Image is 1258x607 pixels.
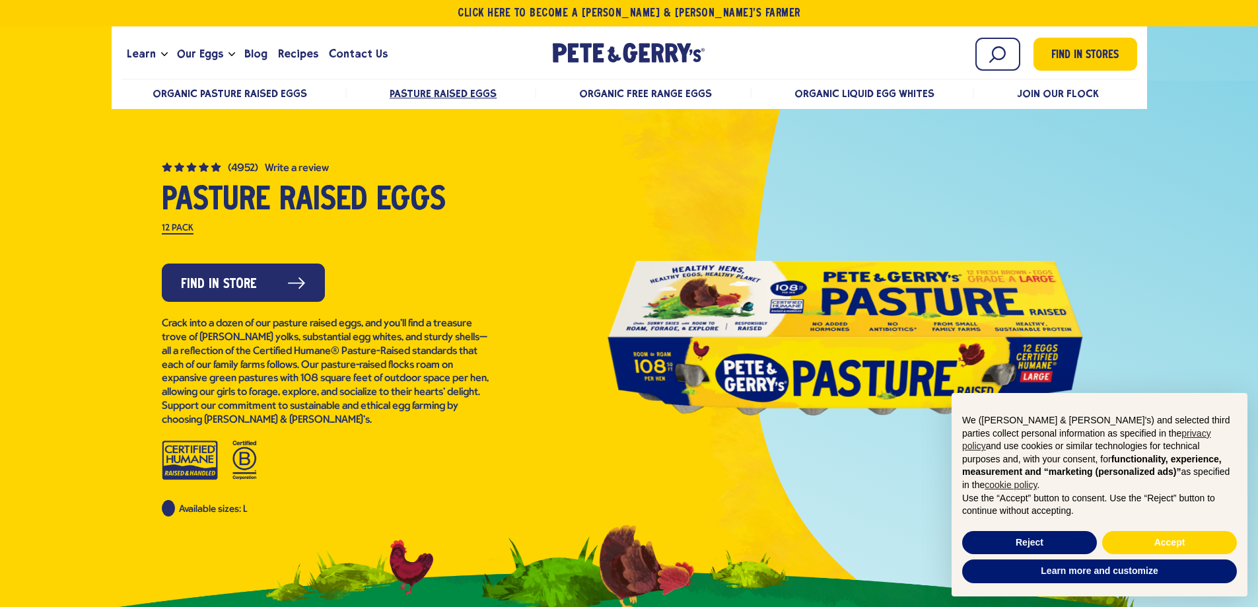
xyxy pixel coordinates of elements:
label: 12 Pack [162,224,193,234]
input: Search [975,38,1020,71]
button: Learn more and customize [962,559,1237,583]
span: Learn [127,46,156,62]
a: Join Our Flock [1017,87,1099,100]
span: Find in Stores [1051,47,1119,65]
a: (4952) 4.8 out of 5 stars. Read reviews for average rating value is 4.8 of 5. Read 4952 Reviews S... [162,160,492,174]
a: Pasture Raised Eggs [390,87,497,100]
a: Blog [239,36,273,72]
span: (4952) [228,163,258,174]
span: Our Eggs [177,46,223,62]
h1: Pasture Raised Eggs [162,184,492,218]
a: Organic Liquid Egg Whites [794,87,935,100]
a: Organic Pasture Raised Eggs [153,87,308,100]
span: Contact Us [329,46,388,62]
span: Find in Store [181,274,257,295]
span: Blog [244,46,267,62]
button: Open the dropdown menu for Learn [161,52,168,57]
a: Learn [122,36,161,72]
a: Find in Store [162,264,325,302]
p: We ([PERSON_NAME] & [PERSON_NAME]'s) and selected third parties collect personal information as s... [962,414,1237,492]
p: Crack into a dozen of our pasture raised eggs, and you’ll find a treasure trove of [PERSON_NAME] ... [162,317,492,427]
button: Reject [962,531,1097,555]
a: Organic Free Range Eggs [579,87,712,100]
span: Recipes [278,46,318,62]
button: Open the dropdown menu for Our Eggs [228,52,235,57]
a: Recipes [273,36,324,72]
span: Available sizes: L [179,505,247,515]
button: Write a Review (opens pop-up) [265,163,329,174]
p: Use the “Accept” button to consent. Use the “Reject” button to continue without accepting. [962,492,1237,518]
a: cookie policy [985,480,1037,490]
button: Accept [1102,531,1237,555]
a: Our Eggs [172,36,228,72]
a: Find in Stores [1033,38,1137,71]
a: Contact Us [324,36,393,72]
nav: desktop product menu [122,79,1137,107]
